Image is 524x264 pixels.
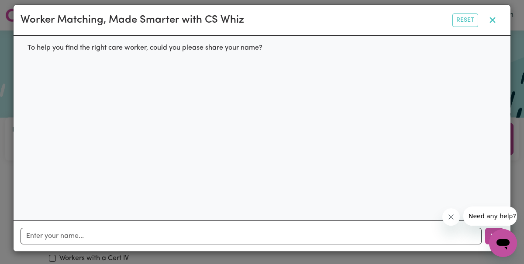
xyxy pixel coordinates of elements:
[21,36,269,60] div: To help you find the right care worker, could you please share your name?
[489,229,517,257] iframe: メッセージングウィンドウを開くボタン
[463,206,517,226] iframe: 会社からのメッセージ
[442,208,460,226] iframe: メッセージを閉じる
[21,228,482,244] input: Enter your name...
[452,14,478,27] button: Reset
[21,12,244,28] div: Worker Matching, Made Smarter with CS Whiz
